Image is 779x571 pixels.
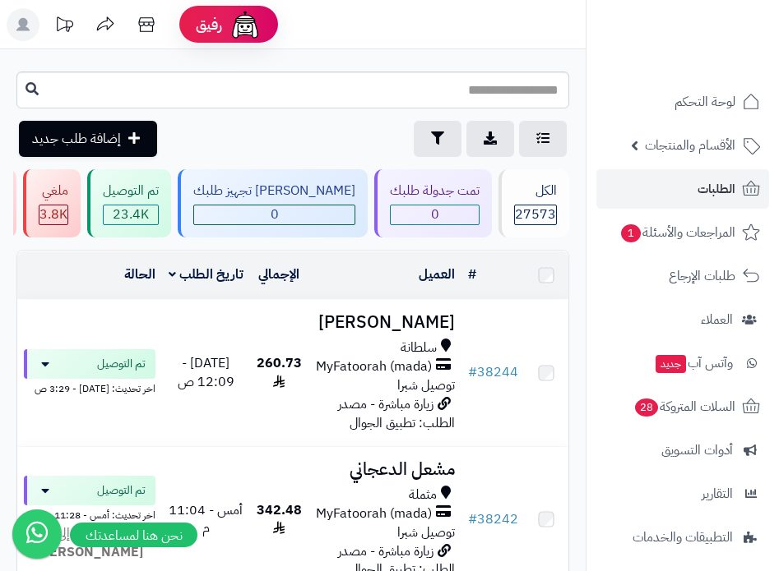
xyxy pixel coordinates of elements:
span: العملاء [701,308,733,331]
span: جديد [656,355,686,373]
span: وآتس آب [654,352,733,375]
a: #38242 [468,509,518,529]
div: الكل [514,182,557,200]
a: ملغي 3.8K [20,169,84,237]
h3: [PERSON_NAME] [315,313,455,332]
a: المراجعات والأسئلة1 [596,213,769,252]
span: [DATE] - 12:09 ص [178,353,234,392]
span: توصيل شبرا [397,523,455,542]
span: 0 [391,205,479,224]
a: العميل [419,265,455,284]
span: 23.4K [104,205,158,224]
span: # [468,509,477,529]
span: 260.73 [257,353,302,392]
a: [PERSON_NAME] تجهيز طلبك 0 [174,169,371,237]
span: سلطانة [401,338,437,357]
a: إضافة طلب جديد [19,121,157,157]
div: اخر تحديث: [DATE] - 3:29 ص [24,379,155,396]
span: مثملة [409,486,437,504]
span: أدوات التسويق [661,439,733,462]
a: # [468,265,476,284]
span: MyFatoorah (mada) [316,504,432,523]
a: #38244 [468,362,518,382]
span: التقارير [702,482,733,505]
div: 23371 [104,205,158,224]
span: المراجعات والأسئلة [619,221,735,244]
span: # [468,362,477,382]
span: أمس - 11:04 م [169,500,243,539]
span: MyFatoorah (mada) [316,357,432,376]
a: التقارير [596,474,769,513]
span: لوحة التحكم [675,90,735,113]
a: الطلبات [596,169,769,209]
span: إضافة طلب جديد [32,129,121,149]
a: العملاء [596,300,769,339]
strong: [PERSON_NAME] [36,542,143,562]
span: الأقسام والمنتجات [645,134,735,157]
div: مسند إلى: [12,524,168,562]
span: رفيق [196,15,222,35]
a: السلات المتروكة28 [596,387,769,426]
div: اخر تحديث: أمس - 11:28 م [24,505,155,523]
span: 3.8K [39,205,67,224]
a: وآتس آبجديد [596,343,769,383]
div: تم التوصيل [103,182,159,200]
div: 3830 [39,205,67,224]
div: ملغي [39,182,68,200]
div: تمت جدولة طلبك [390,182,480,200]
a: التطبيقات والخدمات [596,518,769,557]
h3: مشعل الدعجاني [315,460,455,479]
span: 1 [621,224,641,242]
a: الإجمالي [258,265,299,284]
span: التطبيقات والخدمات [633,526,733,549]
a: طلبات الإرجاع [596,256,769,296]
span: 28 [635,398,658,417]
span: السلات المتروكة [633,395,735,418]
span: تم التوصيل [97,356,146,372]
a: تمت جدولة طلبك 0 [371,169,495,237]
span: 342.48 [257,500,302,539]
a: الحالة [124,265,155,284]
span: 0 [194,205,355,224]
span: تم التوصيل [97,482,146,499]
a: تم التوصيل 23.4K [84,169,174,237]
div: [PERSON_NAME] تجهيز طلبك [193,182,355,200]
span: الطلبات [698,177,735,200]
a: الكل27573 [495,169,573,237]
a: لوحة التحكم [596,82,769,122]
span: 27573 [515,205,556,224]
img: ai-face.png [229,8,262,41]
a: تاريخ الطلب [169,265,243,284]
a: أدوات التسويق [596,431,769,470]
span: توصيل شبرا [397,375,455,395]
span: زيارة مباشرة - مصدر الطلب: تطبيق الجوال [338,394,455,433]
span: طلبات الإرجاع [669,265,735,288]
a: تحديثات المنصة [44,8,85,45]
